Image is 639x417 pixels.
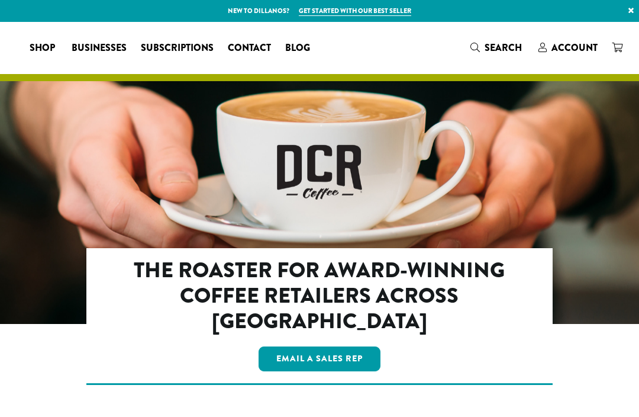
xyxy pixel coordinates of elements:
span: Account [551,41,598,54]
span: Contact [228,41,271,56]
a: Shop [22,39,64,57]
span: Blog [285,41,310,56]
span: Businesses [72,41,127,56]
a: Get started with our best seller [299,6,411,16]
a: Search [463,38,531,57]
a: Email a Sales Rep [259,347,380,371]
span: Shop [30,41,55,56]
span: Search [485,41,522,54]
span: Subscriptions [141,41,214,56]
h2: The Roaster for Award-Winning Coffee Retailers Across [GEOGRAPHIC_DATA] [133,258,506,335]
